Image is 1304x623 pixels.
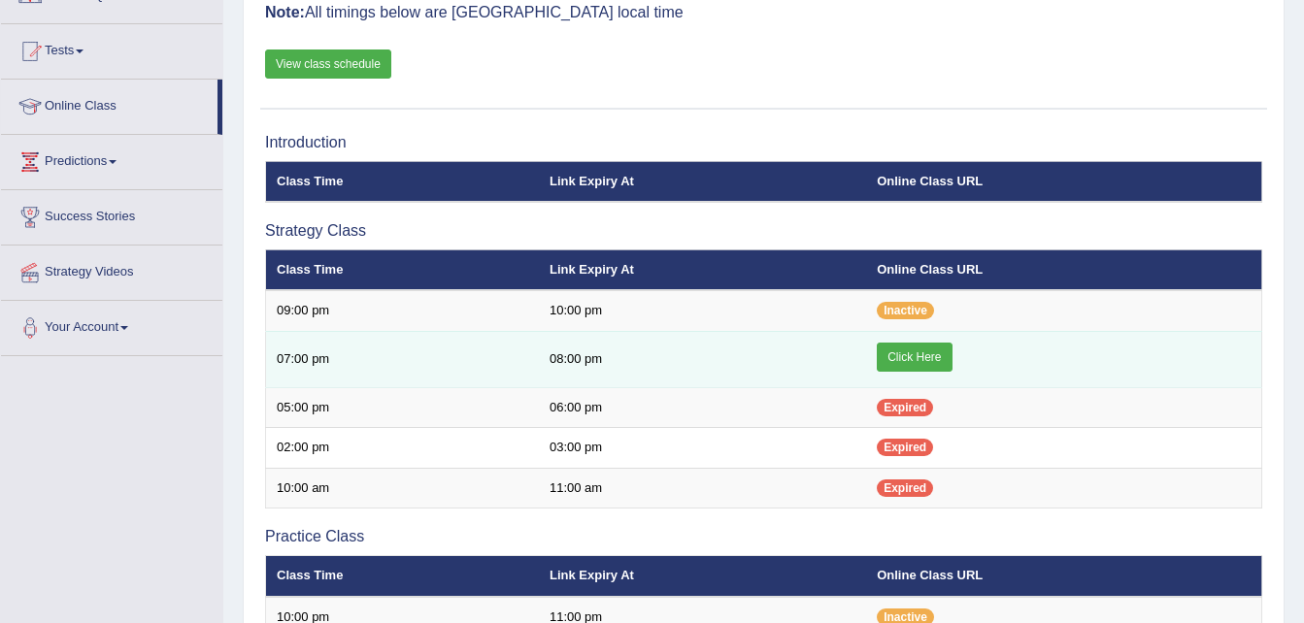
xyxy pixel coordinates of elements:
a: Success Stories [1,190,222,239]
a: Strategy Videos [1,246,222,294]
a: Online Class [1,80,217,128]
th: Link Expiry At [539,556,866,597]
td: 03:00 pm [539,428,866,469]
span: Expired [877,479,933,497]
span: Expired [877,439,933,456]
h3: All timings below are [GEOGRAPHIC_DATA] local time [265,4,1262,21]
td: 10:00 am [266,468,539,508]
th: Online Class URL [866,556,1261,597]
h3: Practice Class [265,528,1262,545]
a: View class schedule [265,49,391,79]
a: Predictions [1,135,222,183]
th: Class Time [266,556,539,597]
td: 10:00 pm [539,290,866,331]
b: Note: [265,4,305,20]
a: Your Account [1,301,222,349]
th: Online Class URL [866,161,1261,202]
span: Inactive [877,302,934,319]
td: 09:00 pm [266,290,539,331]
a: Click Here [877,343,952,372]
th: Class Time [266,249,539,290]
td: 05:00 pm [266,387,539,428]
td: 07:00 pm [266,331,539,387]
th: Class Time [266,161,539,202]
h3: Strategy Class [265,222,1262,240]
th: Link Expiry At [539,249,866,290]
th: Link Expiry At [539,161,866,202]
td: 06:00 pm [539,387,866,428]
th: Online Class URL [866,249,1261,290]
span: Expired [877,399,933,416]
td: 02:00 pm [266,428,539,469]
h3: Introduction [265,134,1262,151]
td: 08:00 pm [539,331,866,387]
td: 11:00 am [539,468,866,508]
a: Tests [1,24,222,73]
